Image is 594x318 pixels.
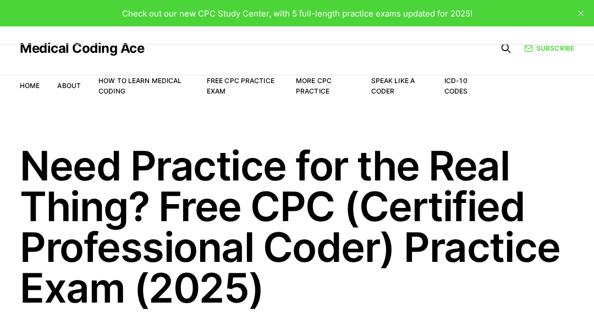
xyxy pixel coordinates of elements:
a: About [57,81,81,90]
span: Check out our new CPC Study Center, with 5 full-length practice exams updated for 2025! [122,8,472,19]
a: ICD-10 Codes [444,76,468,95]
a: Speak Like a Coder [371,76,415,95]
a: Medical Coding Ace [20,42,144,55]
a: How to Learn Medical Coding [98,76,182,95]
h1: Need Practice for the Real Thing? Free CPC (Certified Professional Coder) Practice Exam (2025) [20,145,574,308]
a: More CPC Practice [296,76,332,95]
a: Subscribe [524,43,574,53]
a: Home [20,81,40,90]
a: Free CPC Practice Exam [207,76,274,95]
button: close [572,4,590,22]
